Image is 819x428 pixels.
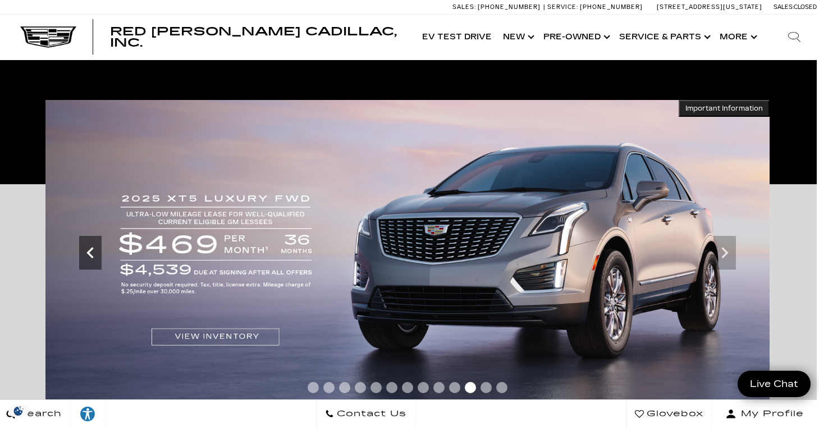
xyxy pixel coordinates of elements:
a: New [497,15,538,60]
div: Explore your accessibility options [71,406,104,422]
span: Sales: [452,3,476,11]
div: Next [713,236,736,270]
span: Go to slide 3 [339,382,350,393]
span: Contact Us [334,406,406,422]
span: Go to slide 13 [496,382,507,393]
span: [PHONE_NUMBER] [580,3,643,11]
span: Go to slide 10 [449,382,460,393]
span: Red [PERSON_NAME] Cadillac, Inc. [110,25,397,49]
div: Privacy Settings [6,405,31,417]
span: Go to slide 6 [386,382,397,393]
span: Go to slide 4 [355,382,366,393]
a: Sales: [PHONE_NUMBER] [452,4,543,10]
span: Go to slide 2 [323,382,335,393]
span: [PHONE_NUMBER] [478,3,541,11]
img: 2025 XT5 LUXURY. Ultra low mileage lease for well qualified current eligible GM lessees. $469 per... [45,100,770,406]
span: Go to slide 7 [402,382,413,393]
a: Red [PERSON_NAME] Cadillac, Inc. [110,26,405,48]
span: Service: [547,3,578,11]
span: Search [15,406,62,422]
button: More [714,15,761,60]
a: EV Test Drive [417,15,497,60]
a: Service & Parts [614,15,714,60]
span: Go to slide 12 [481,382,492,393]
div: Search [772,15,817,60]
a: [STREET_ADDRESS][US_STATE] [657,3,762,11]
a: Explore your accessibility options [71,400,105,428]
button: Open user profile menu [712,400,817,428]
div: Previous [79,236,102,270]
span: Live Chat [744,377,804,390]
img: Cadillac Dark Logo with Cadillac White Text [20,26,76,48]
span: Closed [794,3,817,11]
span: Go to slide 5 [370,382,382,393]
a: Glovebox [626,400,712,428]
span: Go to slide 1 [308,382,319,393]
span: Go to slide 8 [418,382,429,393]
a: Live Chat [738,371,811,397]
span: My Profile [736,406,804,422]
span: Glovebox [644,406,703,422]
a: Pre-Owned [538,15,614,60]
span: Important Information [685,104,763,113]
a: Service: [PHONE_NUMBER] [543,4,646,10]
span: Go to slide 9 [433,382,445,393]
span: Go to slide 11 [465,382,476,393]
a: Contact Us [316,400,415,428]
span: Sales: [774,3,794,11]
